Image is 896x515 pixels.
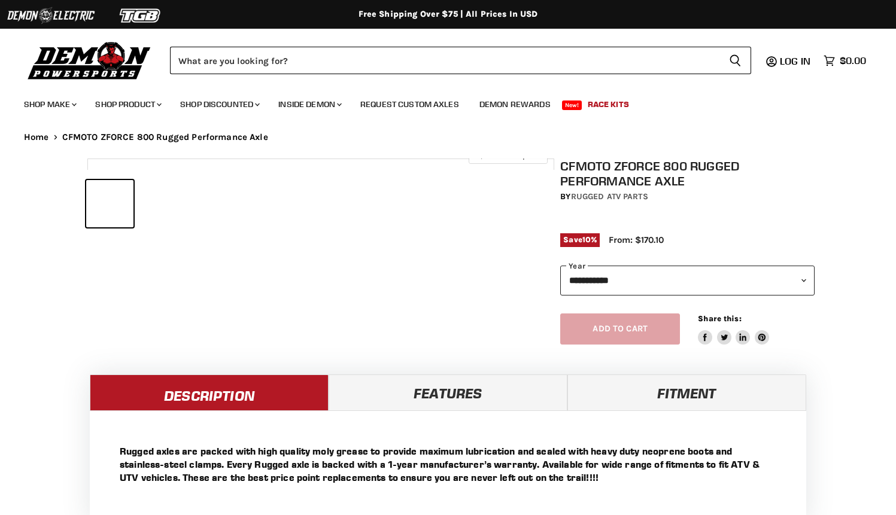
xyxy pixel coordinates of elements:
[137,180,184,227] button: CFMOTO ZFORCE 800 Rugged Performance Axle thumbnail
[189,180,236,227] button: CFMOTO ZFORCE 800 Rugged Performance Axle thumbnail
[560,190,815,203] div: by
[560,266,815,295] select: year
[470,92,560,117] a: Demon Rewards
[475,151,541,160] span: Click to expand
[86,180,133,227] button: CFMOTO ZFORCE 800 Rugged Performance Axle thumbnail
[579,92,638,117] a: Race Kits
[719,47,751,74] button: Search
[698,314,741,323] span: Share this:
[571,191,648,202] a: Rugged ATV Parts
[290,180,338,227] button: CFMOTO ZFORCE 800 Rugged Performance Axle thumbnail
[780,55,810,67] span: Log in
[90,374,329,410] a: Description
[351,92,468,117] a: Request Custom Axles
[120,444,776,484] p: Rugged axles are packed with high quality moly grease to provide maximum lubrication and sealed w...
[560,233,600,246] span: Save %
[840,55,866,66] span: $0.00
[24,39,155,81] img: Demon Powersports
[6,4,96,27] img: Demon Electric Logo 2
[239,180,287,227] button: CFMOTO ZFORCE 800 Rugged Performance Axle thumbnail
[170,47,751,74] form: Product
[392,180,439,227] button: CFMOTO ZFORCE 800 Rugged Performance Axle thumbnail
[170,47,719,74] input: Search
[562,100,582,110] span: New!
[15,87,863,117] ul: Main menu
[582,235,591,244] span: 10
[24,132,49,142] a: Home
[329,374,567,410] a: Features
[774,56,818,66] a: Log in
[567,374,806,410] a: Fitment
[15,92,84,117] a: Shop Make
[171,92,267,117] a: Shop Discounted
[560,159,815,188] h1: CFMOTO ZFORCE 800 Rugged Performance Axle
[96,4,186,27] img: TGB Logo 2
[269,92,349,117] a: Inside Demon
[86,92,169,117] a: Shop Product
[818,52,872,69] a: $0.00
[341,180,388,227] button: CFMOTO ZFORCE 800 Rugged Performance Axle thumbnail
[698,313,769,345] aside: Share this:
[62,132,268,142] span: CFMOTO ZFORCE 800 Rugged Performance Axle
[609,234,664,245] span: From: $170.10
